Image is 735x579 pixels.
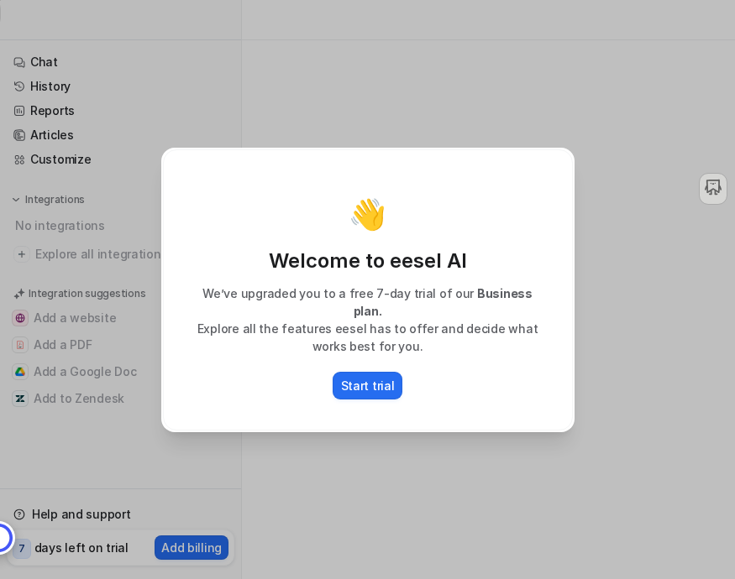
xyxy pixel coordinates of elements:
p: Welcome to eesel AI [181,248,555,274]
p: 👋 [349,197,386,231]
button: Start trial [333,372,403,399]
p: We’ve upgraded you to a free 7-day trial of our [181,284,555,320]
p: Start trial [341,377,395,394]
p: Explore all the features eesel has to offer and decide what works best for you. [181,320,555,355]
